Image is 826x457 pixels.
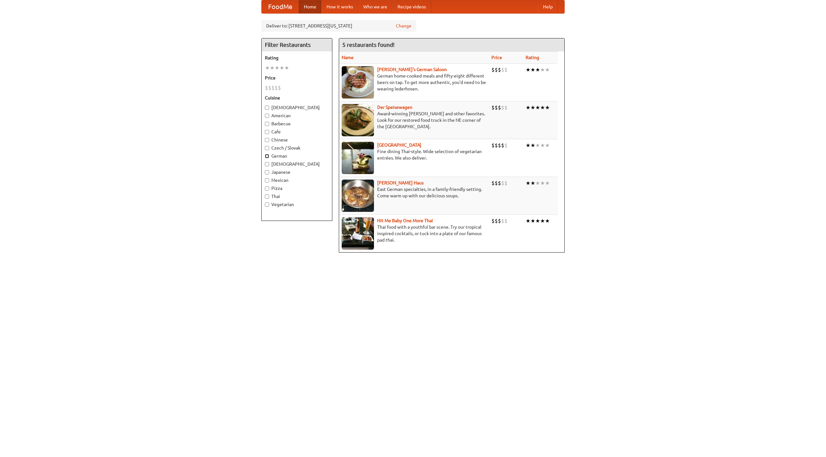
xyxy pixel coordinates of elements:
a: Help [538,0,558,13]
li: $ [501,217,504,224]
li: ★ [530,104,535,111]
input: Cafe [265,130,269,134]
li: $ [504,217,508,224]
input: Chinese [265,138,269,142]
li: ★ [545,142,550,149]
h5: Price [265,75,329,81]
li: ★ [270,64,275,71]
li: $ [501,142,504,149]
p: Thai food with a youthful bar scene. Try our tropical inspired cocktails, or tuck into a plate of... [342,224,486,243]
li: ★ [265,64,270,71]
li: $ [498,66,501,73]
li: $ [498,142,501,149]
p: Award-winning [PERSON_NAME] and other favorites. Look for our restored food truck in the NE corne... [342,110,486,130]
label: Barbecue [265,120,329,127]
label: Cafe [265,129,329,135]
img: babythai.jpg [342,217,374,250]
li: $ [504,142,508,149]
img: speisewagen.jpg [342,104,374,136]
input: Mexican [265,178,269,182]
li: ★ [540,142,545,149]
label: Pizza [265,185,329,192]
a: Name [342,55,354,60]
li: $ [501,66,504,73]
li: $ [504,66,508,73]
h5: Rating [265,55,329,61]
input: [DEMOGRAPHIC_DATA] [265,162,269,166]
li: $ [491,104,495,111]
li: $ [491,66,495,73]
label: [DEMOGRAPHIC_DATA] [265,161,329,167]
li: ★ [535,217,540,224]
label: Czech / Slovak [265,145,329,151]
label: German [265,153,329,159]
input: German [265,154,269,158]
img: satay.jpg [342,142,374,174]
input: Thai [265,194,269,199]
li: ★ [530,180,535,187]
li: ★ [526,142,530,149]
a: [GEOGRAPHIC_DATA] [377,142,421,148]
li: ★ [530,217,535,224]
li: $ [495,104,498,111]
a: [PERSON_NAME]'s German Saloon [377,67,447,72]
p: East German specialties, in a family-friendly setting. Come warm up with our delicious soups. [342,186,486,199]
li: ★ [535,142,540,149]
li: $ [268,84,271,91]
li: ★ [526,217,530,224]
label: Japanese [265,169,329,175]
label: Vegetarian [265,201,329,208]
input: Pizza [265,186,269,191]
li: $ [498,217,501,224]
li: ★ [540,217,545,224]
li: $ [498,180,501,187]
li: $ [278,84,281,91]
input: American [265,114,269,118]
input: Czech / Slovak [265,146,269,150]
li: ★ [284,64,289,71]
input: Vegetarian [265,203,269,207]
a: Who we are [358,0,392,13]
a: Rating [526,55,539,60]
p: Fine dining Thai-style. Wide selection of vegetarian entrées. We also deliver. [342,148,486,161]
input: Japanese [265,170,269,174]
a: Hit Me Baby One More Thai [377,218,433,223]
li: $ [501,180,504,187]
a: [PERSON_NAME] Haus [377,180,424,185]
li: $ [495,217,498,224]
div: Deliver to: [STREET_ADDRESS][US_STATE] [261,20,416,32]
a: Change [396,23,411,29]
li: ★ [545,66,550,73]
a: Recipe videos [392,0,431,13]
li: $ [501,104,504,111]
li: ★ [540,104,545,111]
li: ★ [526,104,530,111]
li: $ [265,84,268,91]
h4: Filter Restaurants [262,38,332,51]
img: esthers.jpg [342,66,374,99]
li: $ [495,66,498,73]
a: Home [299,0,321,13]
label: Thai [265,193,329,200]
li: ★ [535,180,540,187]
label: American [265,112,329,119]
ng-pluralize: 5 restaurants found! [342,42,395,48]
li: $ [504,180,508,187]
li: ★ [530,142,535,149]
li: ★ [526,180,530,187]
li: ★ [540,66,545,73]
li: ★ [545,217,550,224]
a: Der Speisewagen [377,105,412,110]
a: FoodMe [262,0,299,13]
li: ★ [545,180,550,187]
li: ★ [540,180,545,187]
input: Barbecue [265,122,269,126]
li: ★ [279,64,284,71]
li: $ [504,104,508,111]
li: ★ [526,66,530,73]
li: ★ [545,104,550,111]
